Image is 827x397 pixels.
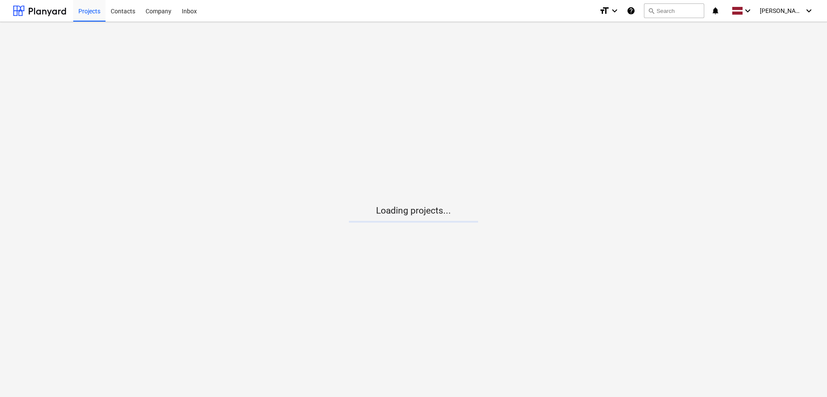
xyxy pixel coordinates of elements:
i: keyboard_arrow_down [609,6,620,16]
i: keyboard_arrow_down [804,6,814,16]
i: notifications [711,6,720,16]
i: Knowledge base [627,6,635,16]
i: keyboard_arrow_down [743,6,753,16]
span: search [648,7,655,14]
span: [PERSON_NAME] Grāmatnieks [760,7,803,15]
i: format_size [599,6,609,16]
button: Search [644,3,704,18]
p: Loading projects... [349,205,478,217]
